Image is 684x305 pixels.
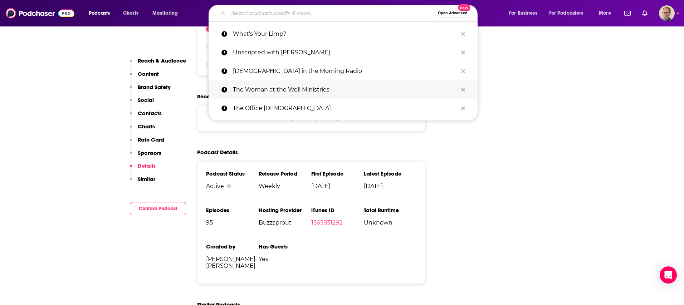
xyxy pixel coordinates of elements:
[259,243,311,250] h3: Has Guests
[118,8,143,19] a: Charts
[621,7,634,19] a: Show notifications dropdown
[138,162,156,169] p: Details
[206,243,259,250] h3: Created by
[147,8,187,19] button: open menu
[130,202,186,215] button: Contact Podcast
[259,183,311,190] span: Weekly
[215,5,484,21] div: Search podcasts, credits, & more...
[197,149,238,156] h2: Podcast Details
[130,123,155,136] button: Charts
[233,25,458,43] p: What's Your Limp?
[259,219,311,226] span: Buzzsprout
[209,25,478,43] a: What's Your Limp?
[89,8,110,18] span: Podcasts
[6,6,74,20] img: Podchaser - Follow, Share and Rate Podcasts
[130,70,159,84] button: Content
[364,207,416,213] h3: Total Runtime
[233,62,458,80] p: Jesus in the Morning Radio
[138,70,159,77] p: Content
[233,43,458,62] p: Unscripted with Aaron Hall
[311,207,364,213] h3: iTunes ID
[138,97,154,103] p: Social
[138,84,171,90] p: Brand Safety
[206,170,259,177] h3: Podcast Status
[138,123,155,130] p: Charts
[206,114,416,122] p: We do not have sponsor history for this podcast yet or there are no sponsors.
[504,8,546,19] button: open menu
[259,170,311,177] h3: Release Period
[209,43,478,62] a: Unscripted with [PERSON_NAME]
[311,170,364,177] h3: First Episode
[233,99,458,118] p: The Office Ladies
[228,8,435,19] input: Search podcasts, credits, & more...
[206,183,259,190] div: Active
[84,8,119,19] button: open menu
[659,5,675,21] span: Logged in as tommy.lynch
[130,57,186,70] button: Reach & Audience
[206,219,259,226] span: 95
[130,84,171,97] button: Brand Safety
[130,162,156,176] button: Details
[364,183,416,190] span: [DATE]
[311,183,364,190] span: [DATE]
[197,93,240,100] span: Recent Sponsors
[152,8,178,18] span: Monitoring
[259,256,311,262] span: Yes
[364,170,416,177] h3: Latest Episode
[544,8,594,19] button: open menu
[209,80,478,99] a: The Woman at the Well Ministries
[549,8,583,18] span: For Podcasters
[206,207,259,213] h3: Episodes
[130,136,164,149] button: Rate Card
[438,11,468,15] span: Open Advanced
[138,57,186,64] p: Reach & Audience
[594,8,620,19] button: open menu
[206,256,259,269] span: [PERSON_NAME] [PERSON_NAME]
[209,99,478,118] a: The Office [DEMOGRAPHIC_DATA]
[660,266,677,284] div: Open Intercom Messenger
[311,219,342,226] a: 1565831292
[509,8,537,18] span: For Business
[639,7,650,19] a: Show notifications dropdown
[209,62,478,80] a: [DEMOGRAPHIC_DATA] in the Morning Radio
[130,149,161,163] button: Sponsors
[599,8,611,18] span: More
[138,149,161,156] p: Sponsors
[259,207,311,213] h3: Hosting Provider
[435,9,471,18] button: Open AdvancedNew
[458,4,471,11] span: New
[138,136,164,143] p: Rate Card
[233,80,458,99] p: The Woman at the Well Ministries
[659,5,675,21] img: User Profile
[130,110,162,123] button: Contacts
[364,219,416,226] span: Unknown
[130,97,154,110] button: Social
[130,176,155,189] button: Similar
[659,5,675,21] button: Show profile menu
[123,8,138,18] span: Charts
[138,110,162,117] p: Contacts
[138,176,155,182] p: Similar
